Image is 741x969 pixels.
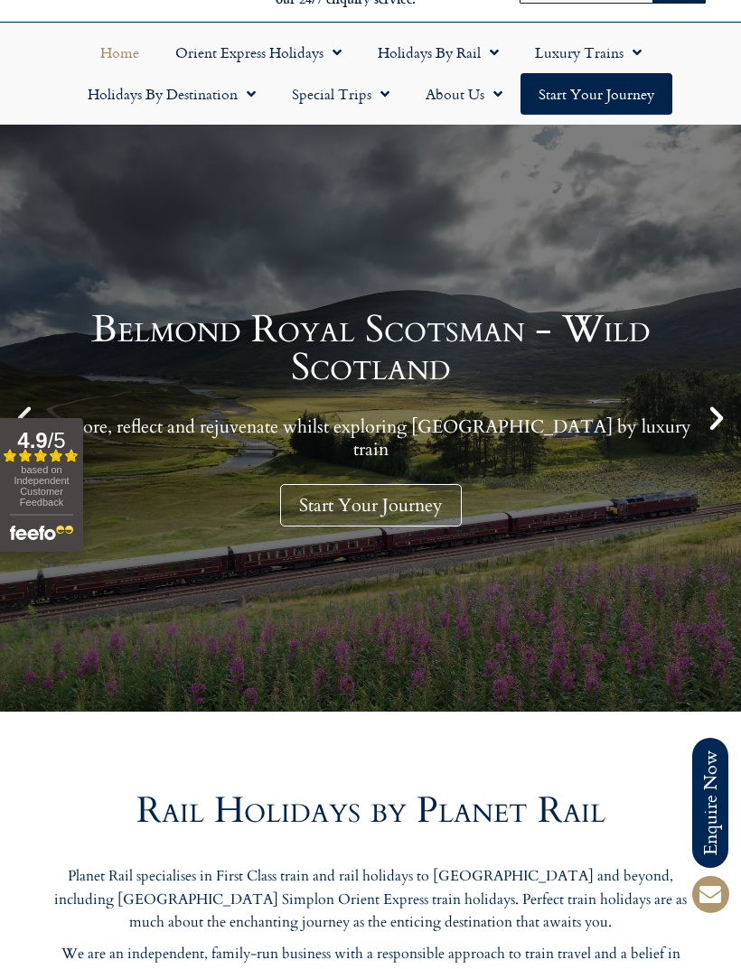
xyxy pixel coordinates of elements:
[701,403,732,433] div: Next slide
[45,793,696,829] h2: Rail Holidays by Planet Rail
[274,73,408,115] a: Special Trips
[521,73,672,115] a: Start your Journey
[157,32,360,73] a: Orient Express Holidays
[45,415,696,461] p: Restore, reflect and rejuvenate whilst exploring [GEOGRAPHIC_DATA] by luxury train
[517,32,660,73] a: Luxury Trains
[9,32,732,115] nav: Menu
[45,865,696,935] p: Planet Rail specialises in First Class train and rail holidays to [GEOGRAPHIC_DATA] and beyond, i...
[70,73,274,115] a: Holidays by Destination
[82,32,157,73] a: Home
[360,32,517,73] a: Holidays by Rail
[45,311,696,387] h1: Belmond Royal Scotsman - Wild Scotland
[9,403,40,433] div: Previous slide
[408,73,521,115] a: About Us
[280,484,462,526] a: Start Your Journey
